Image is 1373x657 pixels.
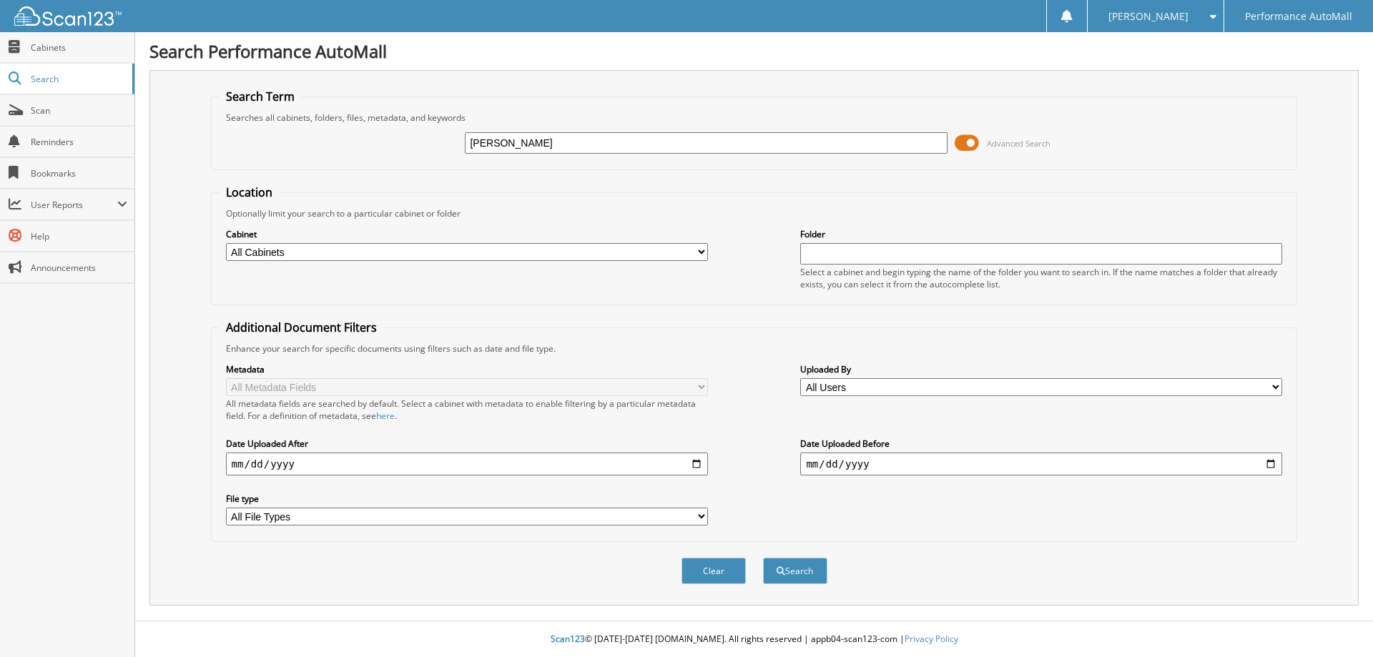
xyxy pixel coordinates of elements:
[31,136,127,148] span: Reminders
[135,622,1373,657] div: © [DATE]-[DATE] [DOMAIN_NAME]. All rights reserved | appb04-scan123-com |
[31,104,127,117] span: Scan
[219,112,1290,124] div: Searches all cabinets, folders, files, metadata, and keywords
[31,262,127,274] span: Announcements
[226,363,708,375] label: Metadata
[1108,12,1189,21] span: [PERSON_NAME]
[987,138,1050,149] span: Advanced Search
[31,167,127,179] span: Bookmarks
[149,39,1359,63] h1: Search Performance AutoMall
[800,453,1282,475] input: end
[219,320,384,335] legend: Additional Document Filters
[226,397,708,422] div: All metadata fields are searched by default. Select a cabinet with metadata to enable filtering b...
[905,633,958,645] a: Privacy Policy
[681,558,746,584] button: Clear
[14,6,122,26] img: scan123-logo-white.svg
[763,558,827,584] button: Search
[376,410,395,422] a: here
[1245,12,1352,21] span: Performance AutoMall
[226,453,708,475] input: start
[800,438,1282,450] label: Date Uploaded Before
[800,363,1282,375] label: Uploaded By
[219,342,1290,355] div: Enhance your search for specific documents using filters such as date and file type.
[226,493,708,505] label: File type
[800,266,1282,290] div: Select a cabinet and begin typing the name of the folder you want to search in. If the name match...
[219,207,1290,219] div: Optionally limit your search to a particular cabinet or folder
[800,228,1282,240] label: Folder
[551,633,585,645] span: Scan123
[31,41,127,54] span: Cabinets
[226,228,708,240] label: Cabinet
[219,89,302,104] legend: Search Term
[226,438,708,450] label: Date Uploaded After
[219,184,280,200] legend: Location
[31,199,117,211] span: User Reports
[31,230,127,242] span: Help
[31,73,125,85] span: Search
